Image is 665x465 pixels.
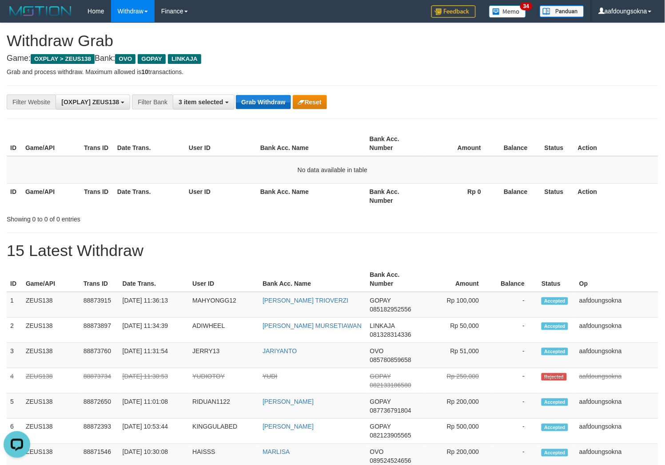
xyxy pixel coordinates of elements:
span: OVO [115,54,135,64]
span: OVO [370,347,384,355]
th: Balance [494,131,541,156]
th: Trans ID [80,131,114,156]
td: 3 [7,343,22,368]
span: 3 item selected [179,99,223,106]
td: Rp 50,000 [424,318,493,343]
span: [OXPLAY] ZEUS138 [61,99,119,106]
span: GOPAY [370,373,391,380]
th: Trans ID [80,183,114,209]
td: ZEUS138 [22,394,80,419]
h4: Game: Bank: [7,54,658,63]
th: Balance [494,183,541,209]
th: Amount [424,267,493,292]
span: 34 [520,2,532,10]
td: - [492,368,538,394]
span: OXPLAY > ZEUS138 [31,54,95,64]
td: JERRY13 [189,343,259,368]
div: Filter Website [7,95,56,110]
th: User ID [185,183,257,209]
td: - [492,343,538,368]
td: 88873915 [80,292,119,318]
th: ID [7,267,22,292]
td: aafdoungsokna [576,343,658,368]
th: Rp 0 [425,183,494,209]
span: Rejected [542,373,566,381]
th: Bank Acc. Name [257,183,366,209]
img: panduan.png [540,5,584,17]
td: 5 [7,394,22,419]
td: Rp 200,000 [424,394,493,419]
th: Status [541,131,574,156]
h1: 15 Latest Withdraw [7,242,658,260]
img: Feedback.jpg [431,5,476,18]
td: [DATE] 11:30:53 [119,368,189,394]
span: OVO [370,449,384,456]
th: Game/API [22,131,80,156]
th: ID [7,183,22,209]
strong: 10 [141,68,148,75]
td: - [492,318,538,343]
th: Action [574,183,658,209]
span: GOPAY [370,423,391,430]
td: 4 [7,368,22,394]
td: ZEUS138 [22,318,80,343]
img: MOTION_logo.png [7,4,74,18]
span: Copy 082123905565 to clipboard [370,432,411,439]
th: Status [538,267,576,292]
td: ADIWHEEL [189,318,259,343]
th: Date Trans. [114,131,185,156]
span: Accepted [542,449,568,457]
span: GOPAY [138,54,166,64]
p: Grab and process withdraw. Maximum allowed is transactions. [7,67,658,76]
td: - [492,394,538,419]
a: [PERSON_NAME] MURSETIAWAN [263,322,362,329]
th: Date Trans. [119,267,189,292]
button: [OXPLAY] ZEUS138 [56,95,130,110]
a: YUDI [263,373,277,380]
span: Copy 082133186580 to clipboard [370,382,411,389]
img: Button%20Memo.svg [489,5,526,18]
th: ID [7,131,22,156]
span: LINKAJA [168,54,201,64]
td: [DATE] 11:34:39 [119,318,189,343]
span: Accepted [542,424,568,431]
td: aafdoungsokna [576,419,658,444]
span: LINKAJA [370,322,395,329]
th: Game/API [22,267,80,292]
th: Trans ID [80,267,119,292]
button: Reset [293,95,327,109]
button: Grab Withdraw [236,95,291,109]
th: Amount [425,131,494,156]
td: 88873734 [80,368,119,394]
td: 88873897 [80,318,119,343]
a: [PERSON_NAME] [263,398,314,405]
td: Rp 500,000 [424,419,493,444]
th: Bank Acc. Number [366,267,424,292]
td: YUDIOTOY [189,368,259,394]
a: [PERSON_NAME] [263,423,314,430]
td: [DATE] 11:01:08 [119,394,189,419]
span: Accepted [542,348,568,355]
button: Open LiveChat chat widget [4,4,30,30]
button: 3 item selected [173,95,234,110]
th: Date Trans. [114,183,185,209]
td: 2 [7,318,22,343]
h1: Withdraw Grab [7,32,658,50]
td: [DATE] 11:31:54 [119,343,189,368]
div: Showing 0 to 0 of 0 entries [7,211,271,224]
th: Bank Acc. Number [366,183,425,209]
span: Accepted [542,323,568,330]
td: KINGGULABED [189,419,259,444]
td: No data available in table [7,156,658,184]
td: Rp 250,000 [424,368,493,394]
span: Accepted [542,297,568,305]
td: aafdoungsokna [576,292,658,318]
td: [DATE] 10:53:44 [119,419,189,444]
span: Accepted [542,398,568,406]
th: Game/API [22,183,80,209]
td: aafdoungsokna [576,394,658,419]
td: 88872650 [80,394,119,419]
td: Rp 51,000 [424,343,493,368]
td: [DATE] 11:36:13 [119,292,189,318]
td: ZEUS138 [22,343,80,368]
